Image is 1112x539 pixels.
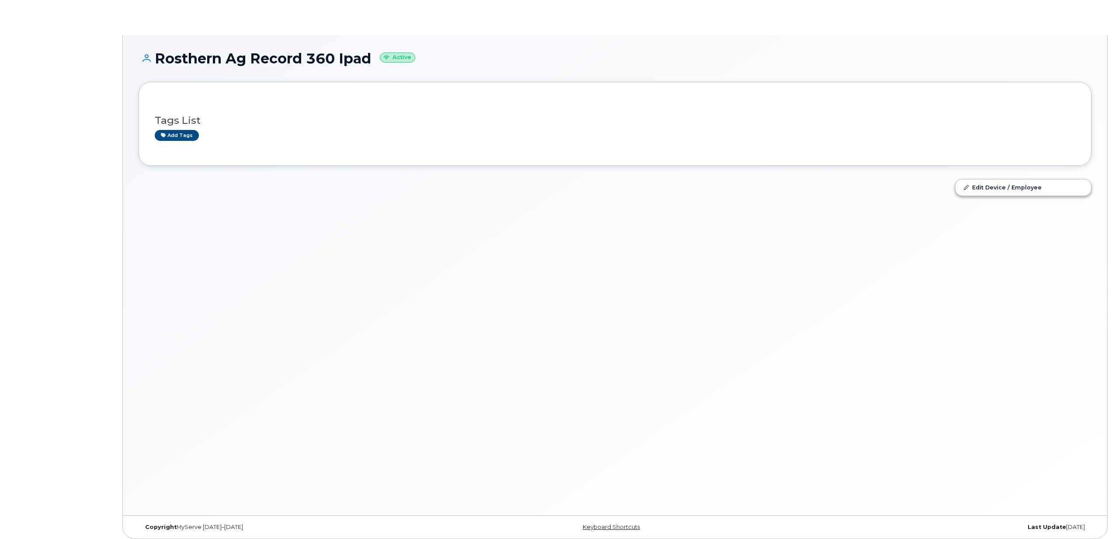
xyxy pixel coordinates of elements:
strong: Copyright [145,524,177,530]
div: [DATE] [774,524,1091,531]
a: Edit Device / Employee [956,179,1091,195]
h3: Tags List [155,115,1075,126]
a: Keyboard Shortcuts [583,524,640,530]
small: Active [380,52,415,63]
h1: Rosthern Ag Record 360 Ipad [139,51,1091,66]
div: MyServe [DATE]–[DATE] [139,524,456,531]
strong: Last Update [1028,524,1066,530]
a: Add tags [155,130,199,141]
